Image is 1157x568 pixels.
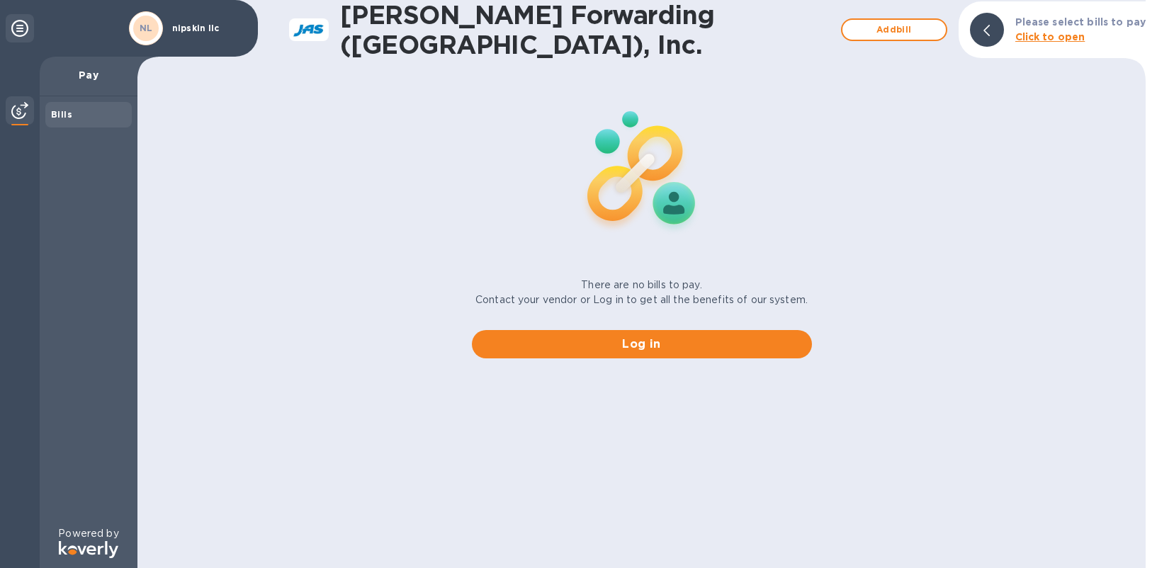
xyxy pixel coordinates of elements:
[140,23,153,33] b: NL
[51,68,126,82] p: Pay
[841,18,947,41] button: Addbill
[854,21,935,38] span: Add bill
[483,336,801,353] span: Log in
[1015,16,1146,28] b: Please select bills to pay
[59,541,118,558] img: Logo
[172,23,243,33] p: nipskin llc
[58,526,118,541] p: Powered by
[1015,31,1085,42] b: Click to open
[472,330,812,358] button: Log in
[51,109,72,120] b: Bills
[475,278,808,307] p: There are no bills to pay. Contact your vendor or Log in to get all the benefits of our system.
